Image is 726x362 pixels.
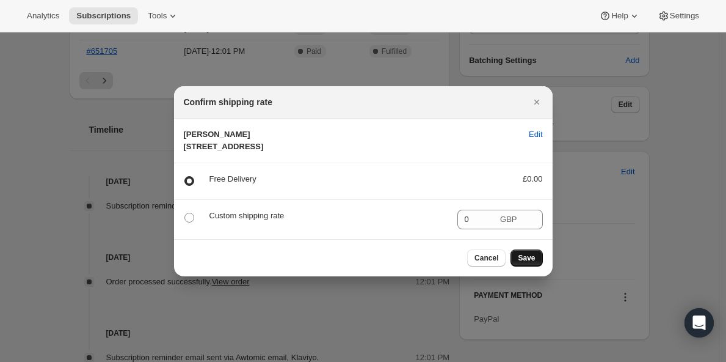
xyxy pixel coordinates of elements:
[467,249,506,267] button: Cancel
[209,173,503,185] p: Free Delivery
[184,130,264,151] span: [PERSON_NAME] [STREET_ADDRESS]
[140,7,186,24] button: Tools
[20,7,67,24] button: Analytics
[474,253,498,263] span: Cancel
[592,7,647,24] button: Help
[69,7,138,24] button: Subscriptions
[529,128,542,141] span: Edit
[184,96,272,108] h2: Confirm shipping rate
[209,210,448,222] p: Custom shipping rate
[500,215,517,224] span: GBP
[510,249,542,267] button: Save
[650,7,706,24] button: Settings
[518,253,535,263] span: Save
[523,174,543,183] span: £0.00
[148,11,167,21] span: Tools
[521,125,550,144] button: Edit
[684,308,714,338] div: Open Intercom Messenger
[528,94,545,111] button: Close
[76,11,131,21] span: Subscriptions
[670,11,699,21] span: Settings
[611,11,628,21] span: Help
[27,11,59,21] span: Analytics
